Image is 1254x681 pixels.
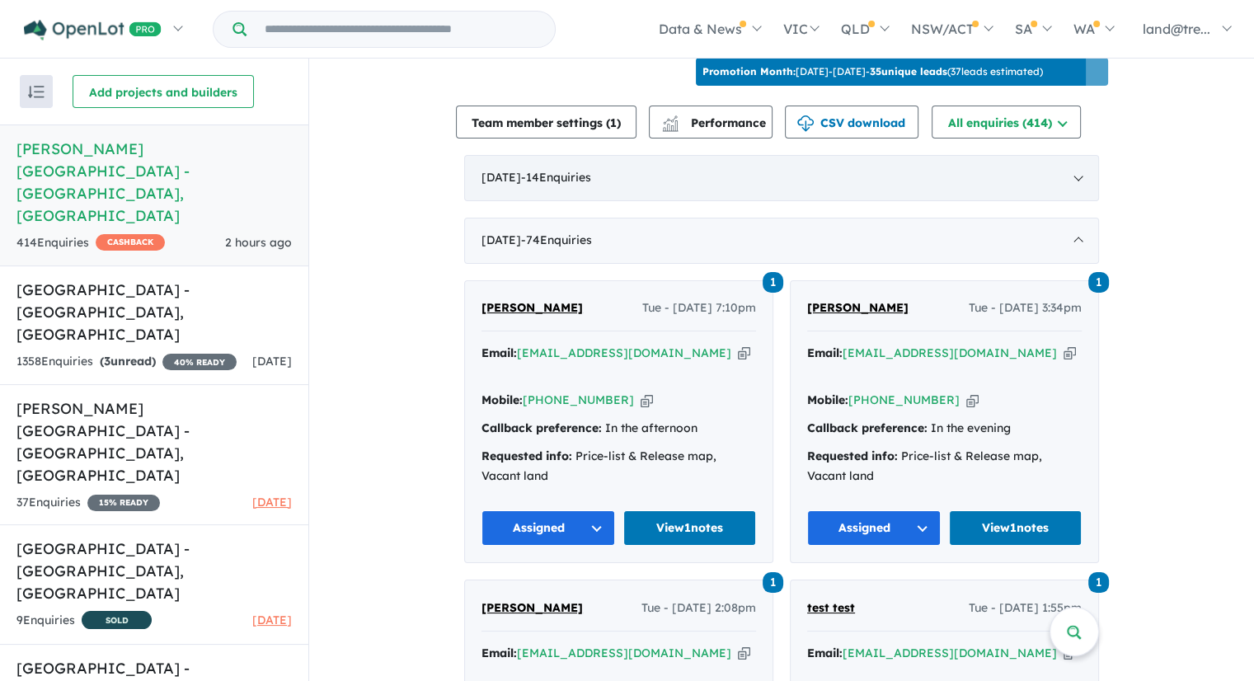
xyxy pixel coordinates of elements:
[702,65,796,77] b: Promotion Month:
[1088,272,1109,293] span: 1
[807,510,941,546] button: Assigned
[16,279,292,345] h5: [GEOGRAPHIC_DATA] - [GEOGRAPHIC_DATA] , [GEOGRAPHIC_DATA]
[870,65,947,77] b: 35 unique leads
[16,352,237,372] div: 1358 Enquir ies
[610,115,617,130] span: 1
[16,611,152,632] div: 9 Enquir ies
[24,20,162,40] img: Openlot PRO Logo White
[932,106,1081,139] button: All enquiries (414)
[969,298,1082,318] span: Tue - [DATE] 3:34pm
[16,538,292,604] h5: [GEOGRAPHIC_DATA] - [GEOGRAPHIC_DATA] , [GEOGRAPHIC_DATA]
[481,419,756,439] div: In the afternoon
[252,354,292,369] span: [DATE]
[16,138,292,227] h5: [PERSON_NAME][GEOGRAPHIC_DATA] - [GEOGRAPHIC_DATA] , [GEOGRAPHIC_DATA]
[807,300,909,315] span: [PERSON_NAME]
[517,345,731,360] a: [EMAIL_ADDRESS][DOMAIN_NAME]
[523,392,634,407] a: [PHONE_NUMBER]
[464,155,1099,201] div: [DATE]
[481,300,583,315] span: [PERSON_NAME]
[481,447,756,486] div: Price-list & Release map, Vacant land
[521,232,592,247] span: - 74 Enquir ies
[1088,572,1109,593] span: 1
[763,272,783,293] span: 1
[665,115,766,130] span: Performance
[16,397,292,486] h5: [PERSON_NAME] [GEOGRAPHIC_DATA] - [GEOGRAPHIC_DATA] , [GEOGRAPHIC_DATA]
[641,392,653,409] button: Copy
[456,106,636,139] button: Team member settings (1)
[16,233,165,253] div: 414 Enquir ies
[517,646,731,660] a: [EMAIL_ADDRESS][DOMAIN_NAME]
[642,298,756,318] span: Tue - [DATE] 7:10pm
[663,115,678,124] img: line-chart.svg
[1088,270,1109,293] a: 1
[738,345,750,362] button: Copy
[481,646,517,660] strong: Email:
[225,235,292,250] span: 2 hours ago
[763,570,783,592] a: 1
[28,86,45,98] img: sort.svg
[807,419,1082,439] div: In the evening
[481,392,523,407] strong: Mobile:
[649,106,773,139] button: Performance
[481,298,583,318] a: [PERSON_NAME]
[252,613,292,627] span: [DATE]
[949,510,1083,546] a: View1notes
[464,218,1099,264] div: [DATE]
[966,392,979,409] button: Copy
[100,354,156,369] strong: ( unread)
[1088,570,1109,592] a: 1
[807,345,843,360] strong: Email:
[763,572,783,593] span: 1
[763,270,783,293] a: 1
[481,600,583,615] span: [PERSON_NAME]
[807,392,848,407] strong: Mobile:
[87,495,160,511] span: 15 % READY
[807,298,909,318] a: [PERSON_NAME]
[82,611,152,629] span: SOLD
[738,645,750,662] button: Copy
[252,495,292,510] span: [DATE]
[104,354,110,369] span: 3
[807,646,843,660] strong: Email:
[73,75,254,108] button: Add projects and builders
[481,449,572,463] strong: Requested info:
[1143,21,1210,37] span: land@tre...
[807,599,855,618] a: test test
[807,600,855,615] span: test test
[807,447,1082,486] div: Price-list & Release map, Vacant land
[785,106,918,139] button: CSV download
[807,449,898,463] strong: Requested info:
[162,354,237,370] span: 40 % READY
[969,599,1082,618] span: Tue - [DATE] 1:55pm
[481,510,615,546] button: Assigned
[623,510,757,546] a: View1notes
[481,420,602,435] strong: Callback preference:
[843,345,1057,360] a: [EMAIL_ADDRESS][DOMAIN_NAME]
[797,115,814,132] img: download icon
[843,646,1057,660] a: [EMAIL_ADDRESS][DOMAIN_NAME]
[481,345,517,360] strong: Email:
[96,234,165,251] span: CASHBACK
[16,493,160,513] div: 37 Enquir ies
[641,599,756,618] span: Tue - [DATE] 2:08pm
[848,392,960,407] a: [PHONE_NUMBER]
[702,64,1043,79] p: [DATE] - [DATE] - ( 37 leads estimated)
[1064,345,1076,362] button: Copy
[481,599,583,618] a: [PERSON_NAME]
[662,120,679,131] img: bar-chart.svg
[250,12,552,47] input: Try estate name, suburb, builder or developer
[521,170,591,185] span: - 14 Enquir ies
[807,420,928,435] strong: Callback preference:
